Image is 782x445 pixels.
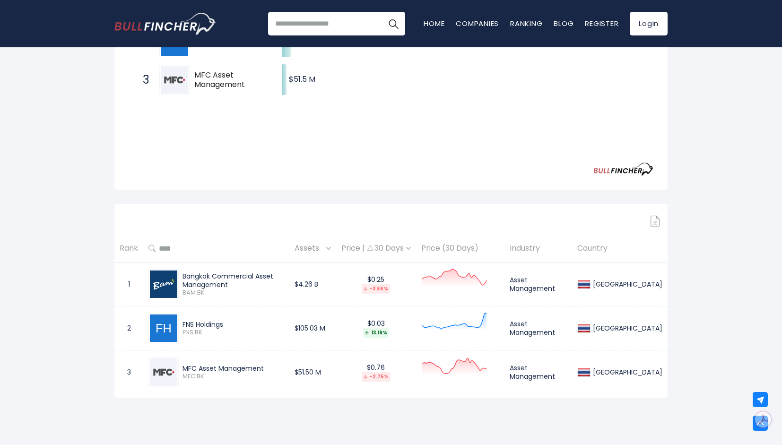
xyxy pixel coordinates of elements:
[182,364,284,373] div: MFC Asset Management
[114,235,143,262] th: Rank
[161,66,188,94] img: MFC Asset Management
[362,284,390,294] div: -3.66%
[138,72,148,88] span: 3
[382,12,405,35] button: Search
[182,320,284,329] div: FNS Holdings
[591,324,662,332] div: [GEOGRAPHIC_DATA]
[363,328,389,338] div: 13.19%
[114,350,143,394] td: 3
[150,358,177,386] img: MFC.BK.png
[591,368,662,376] div: [GEOGRAPHIC_DATA]
[114,13,216,35] a: Go to homepage
[504,235,572,262] th: Industry
[182,272,284,289] div: Bangkok Commercial Asset Management
[630,12,668,35] a: Login
[295,241,324,256] span: Assets
[456,18,499,28] a: Companies
[572,235,668,262] th: Country
[362,372,391,382] div: -2.75%
[289,74,315,85] text: $51.5 M
[114,262,143,306] td: 1
[289,306,336,350] td: $105.03 M
[289,350,336,394] td: $51.50 M
[182,373,284,381] span: MFC.BK
[341,319,411,338] div: $0.03
[150,270,177,298] img: BAM.BK.png
[510,18,542,28] a: Ranking
[504,306,572,350] td: Asset Management
[416,235,504,262] th: Price (30 Days)
[341,275,411,294] div: $0.25
[194,70,266,90] span: MFC Asset Management
[114,306,143,350] td: 2
[341,244,411,253] div: Price | 30 Days
[504,350,572,394] td: Asset Management
[114,13,217,35] img: Bullfincher logo
[182,329,284,337] span: FNS.BK
[289,262,336,306] td: $4.26 B
[341,363,411,382] div: $0.76
[182,289,284,297] span: BAM.BK
[591,280,662,288] div: [GEOGRAPHIC_DATA]
[585,18,618,28] a: Register
[424,18,444,28] a: Home
[504,262,572,306] td: Asset Management
[554,18,573,28] a: Blog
